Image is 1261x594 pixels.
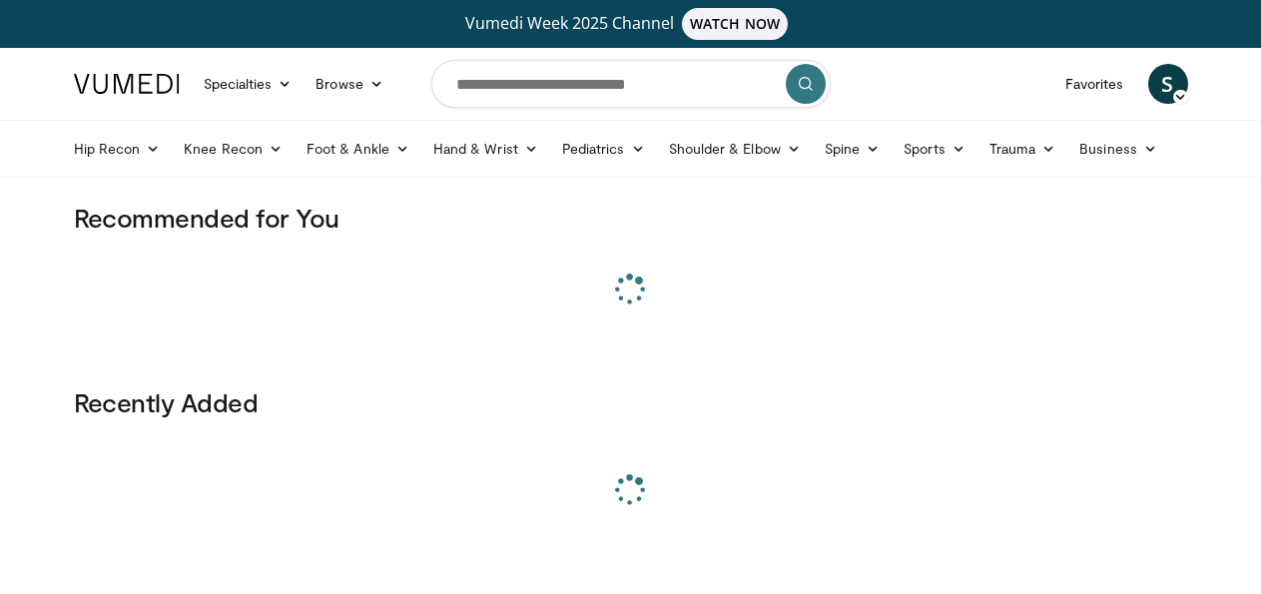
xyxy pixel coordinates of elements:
[657,129,813,169] a: Shoulder & Elbow
[682,8,788,40] span: WATCH NOW
[431,60,831,108] input: Search topics, interventions
[74,202,1188,234] h3: Recommended for You
[74,386,1188,418] h3: Recently Added
[977,129,1068,169] a: Trauma
[1148,64,1188,104] a: S
[550,129,657,169] a: Pediatrics
[892,129,977,169] a: Sports
[77,8,1185,40] a: Vumedi Week 2025 ChannelWATCH NOW
[813,129,892,169] a: Spine
[304,64,395,104] a: Browse
[421,129,550,169] a: Hand & Wrist
[74,74,180,94] img: VuMedi Logo
[172,129,295,169] a: Knee Recon
[1067,129,1169,169] a: Business
[62,129,173,169] a: Hip Recon
[1053,64,1136,104] a: Favorites
[192,64,305,104] a: Specialties
[295,129,421,169] a: Foot & Ankle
